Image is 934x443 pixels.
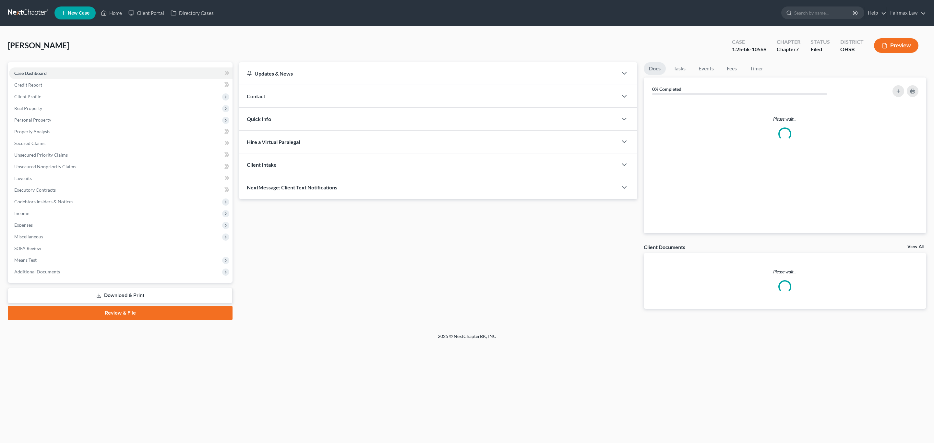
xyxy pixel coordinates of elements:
[874,38,918,53] button: Preview
[777,38,800,46] div: Chapter
[14,222,33,228] span: Expenses
[9,126,233,138] a: Property Analysis
[732,46,766,53] div: 1:25-bk-10569
[14,257,37,263] span: Means Test
[777,46,800,53] div: Chapter
[840,46,864,53] div: OHSB
[9,138,233,149] a: Secured Claims
[167,7,217,19] a: Directory Cases
[247,139,300,145] span: Hire a Virtual Paralegal
[732,38,766,46] div: Case
[644,62,666,75] a: Docs
[247,70,610,77] div: Updates & News
[811,46,830,53] div: Filed
[8,288,233,303] a: Download & Print
[14,210,29,216] span: Income
[794,7,854,19] input: Search by name...
[247,162,277,168] span: Client Intake
[668,62,691,75] a: Tasks
[644,269,926,275] p: Please wait...
[14,117,51,123] span: Personal Property
[644,244,685,250] div: Client Documents
[14,164,76,169] span: Unsecured Nonpriority Claims
[9,79,233,91] a: Credit Report
[125,7,167,19] a: Client Portal
[9,173,233,184] a: Lawsuits
[14,234,43,239] span: Miscellaneous
[865,7,886,19] a: Help
[14,152,68,158] span: Unsecured Priority Claims
[907,245,924,249] a: View All
[811,38,830,46] div: Status
[247,116,271,122] span: Quick Info
[649,116,921,122] p: Please wait...
[14,70,47,76] span: Case Dashboard
[745,62,768,75] a: Timer
[14,94,41,99] span: Client Profile
[14,105,42,111] span: Real Property
[693,62,719,75] a: Events
[282,333,652,345] div: 2025 © NextChapterBK, INC
[652,86,681,92] strong: 0% Completed
[14,199,73,204] span: Codebtors Insiders & Notices
[14,140,45,146] span: Secured Claims
[840,38,864,46] div: District
[14,82,42,88] span: Credit Report
[9,243,233,254] a: SOFA Review
[68,11,90,16] span: New Case
[14,187,56,193] span: Executory Contracts
[98,7,125,19] a: Home
[9,67,233,79] a: Case Dashboard
[9,149,233,161] a: Unsecured Priority Claims
[247,93,265,99] span: Contact
[14,269,60,274] span: Additional Documents
[887,7,926,19] a: Fairmax Law
[14,175,32,181] span: Lawsuits
[14,245,41,251] span: SOFA Review
[247,184,337,190] span: NextMessage: Client Text Notifications
[796,46,799,52] span: 7
[722,62,742,75] a: Fees
[8,41,69,50] span: [PERSON_NAME]
[9,161,233,173] a: Unsecured Nonpriority Claims
[8,306,233,320] a: Review & File
[9,184,233,196] a: Executory Contracts
[14,129,50,134] span: Property Analysis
